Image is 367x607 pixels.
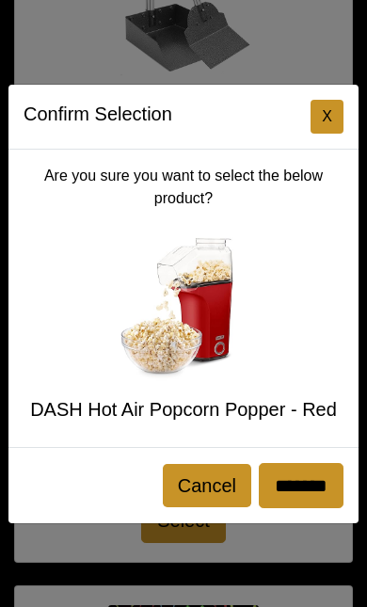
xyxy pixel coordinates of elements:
[311,100,343,134] button: Close
[108,232,259,383] img: DASH Hot Air Popcorn Popper - Red
[24,100,172,128] h5: Confirm Selection
[8,150,359,447] div: Are you sure you want to select the below product?
[24,398,343,421] h5: DASH Hot Air Popcorn Popper - Red
[163,464,251,507] button: Cancel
